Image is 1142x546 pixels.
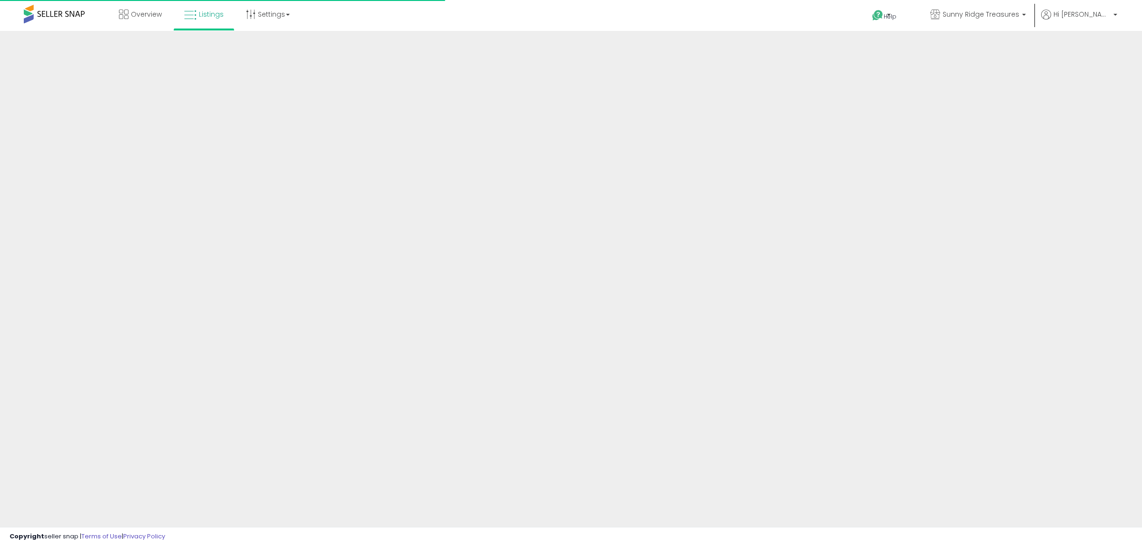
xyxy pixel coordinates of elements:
[865,2,915,31] a: Help
[1041,10,1117,31] a: Hi [PERSON_NAME]
[943,10,1019,19] span: Sunny Ridge Treasures
[131,10,162,19] span: Overview
[199,10,224,19] span: Listings
[872,10,884,21] i: Get Help
[1053,10,1111,19] span: Hi [PERSON_NAME]
[884,12,896,20] span: Help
